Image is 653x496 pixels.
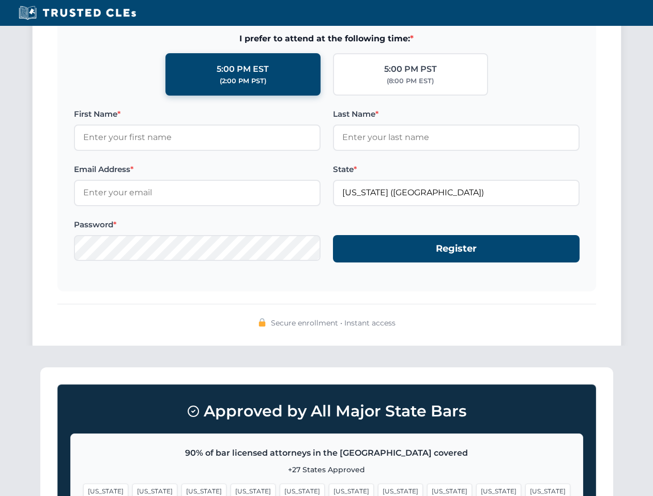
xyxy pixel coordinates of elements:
[271,317,396,329] span: Secure enrollment • Instant access
[333,180,580,206] input: Florida (FL)
[83,446,570,460] p: 90% of bar licensed attorneys in the [GEOGRAPHIC_DATA] covered
[217,63,269,76] div: 5:00 PM EST
[16,5,139,21] img: Trusted CLEs
[74,125,321,150] input: Enter your first name
[258,318,266,327] img: 🔒
[333,163,580,176] label: State
[387,76,434,86] div: (8:00 PM EST)
[333,125,580,150] input: Enter your last name
[74,163,321,176] label: Email Address
[70,397,583,425] h3: Approved by All Major State Bars
[384,63,437,76] div: 5:00 PM PST
[220,76,266,86] div: (2:00 PM PST)
[74,180,321,206] input: Enter your email
[333,235,580,262] button: Register
[83,464,570,475] p: +27 States Approved
[333,108,580,120] label: Last Name
[74,32,580,45] span: I prefer to attend at the following time:
[74,219,321,231] label: Password
[74,108,321,120] label: First Name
